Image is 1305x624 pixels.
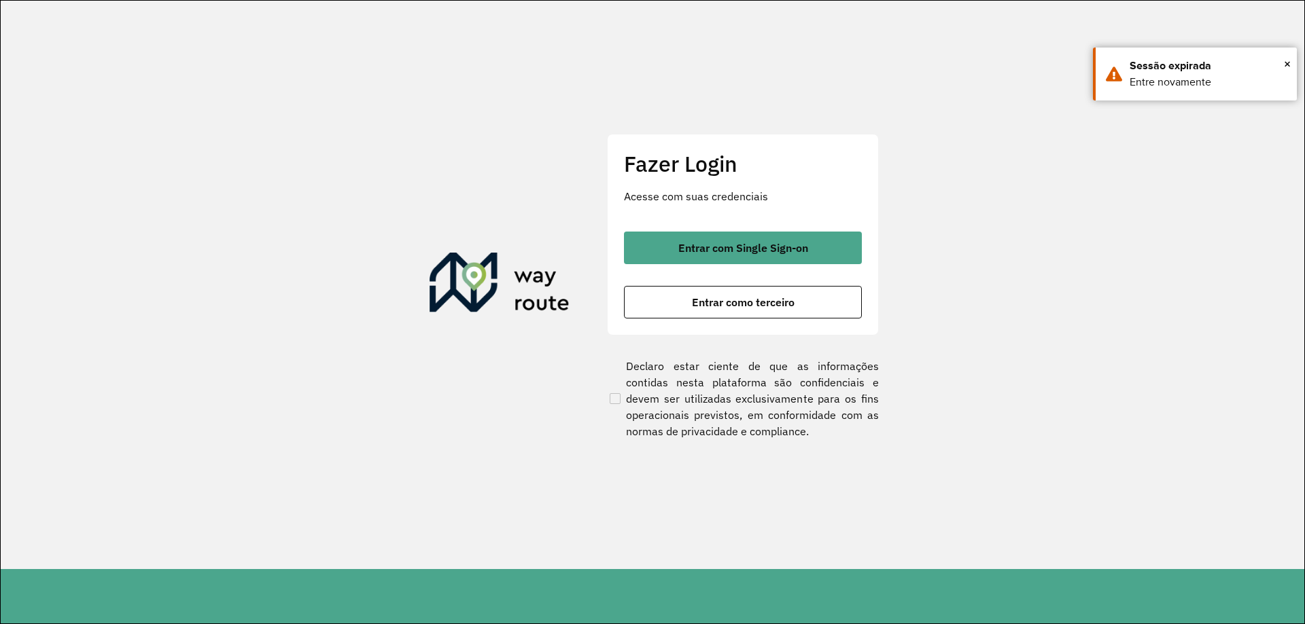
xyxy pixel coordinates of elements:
img: Roteirizador AmbevTech [430,253,570,318]
button: button [624,232,862,264]
div: Sessão expirada [1130,58,1287,74]
div: Entre novamente [1130,74,1287,90]
p: Acesse com suas credenciais [624,188,862,204]
span: Entrar como terceiro [692,297,795,308]
span: × [1284,54,1291,74]
button: button [624,286,862,318]
h2: Fazer Login [624,151,862,177]
span: Entrar com Single Sign-on [678,242,808,253]
button: Close [1284,54,1291,74]
label: Declaro estar ciente de que as informações contidas nesta plataforma são confidenciais e devem se... [607,358,879,439]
